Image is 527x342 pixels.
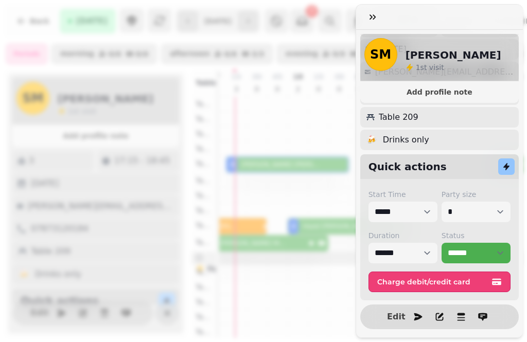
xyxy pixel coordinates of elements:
span: 1 [416,63,420,71]
label: Duration [368,230,437,241]
button: Edit [386,307,407,327]
span: st [420,63,429,71]
label: Start Time [368,189,437,200]
p: 🍻 [366,134,377,146]
button: Charge debit/credit card [368,272,511,292]
span: Edit [390,313,402,321]
h2: [PERSON_NAME] [406,48,501,62]
p: visit [416,62,444,73]
label: Status [442,230,511,241]
button: Add profile note [364,85,515,99]
label: Party size [442,189,511,200]
p: Drinks only [383,134,429,146]
h2: Quick actions [368,159,447,174]
span: Add profile note [373,88,506,96]
span: SM [370,48,391,61]
p: Table 209 [379,111,418,123]
span: Charge debit/credit card [377,278,489,285]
